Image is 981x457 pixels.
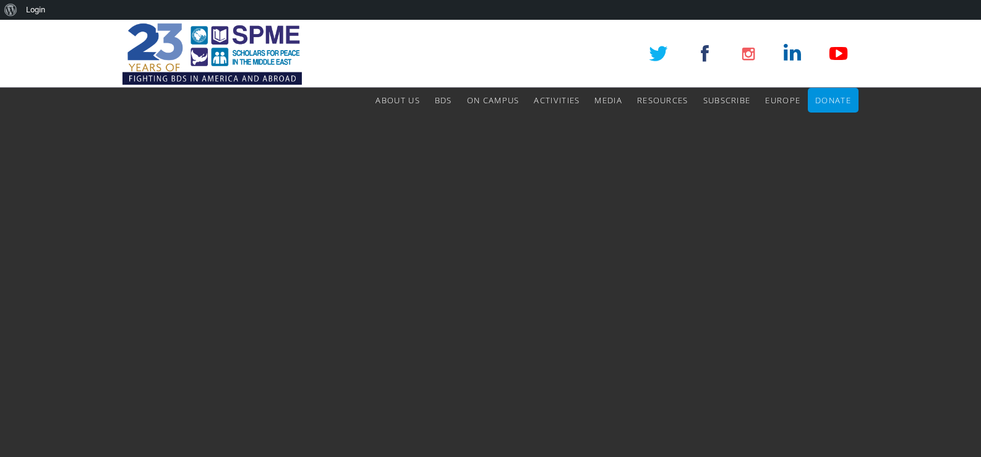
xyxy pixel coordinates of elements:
a: Donate [815,88,851,113]
a: Activities [534,88,580,113]
a: Subscribe [703,88,751,113]
a: Europe [765,88,800,113]
span: Donate [815,95,851,106]
a: BDS [435,88,452,113]
span: Media [594,95,622,106]
a: Resources [637,88,688,113]
img: SPME [122,20,302,88]
span: BDS [435,95,452,106]
a: Media [594,88,622,113]
span: Resources [637,95,688,106]
span: On Campus [467,95,520,106]
span: About Us [375,95,419,106]
span: Activities [534,95,580,106]
span: Subscribe [703,95,751,106]
a: About Us [375,88,419,113]
span: Europe [765,95,800,106]
a: On Campus [467,88,520,113]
